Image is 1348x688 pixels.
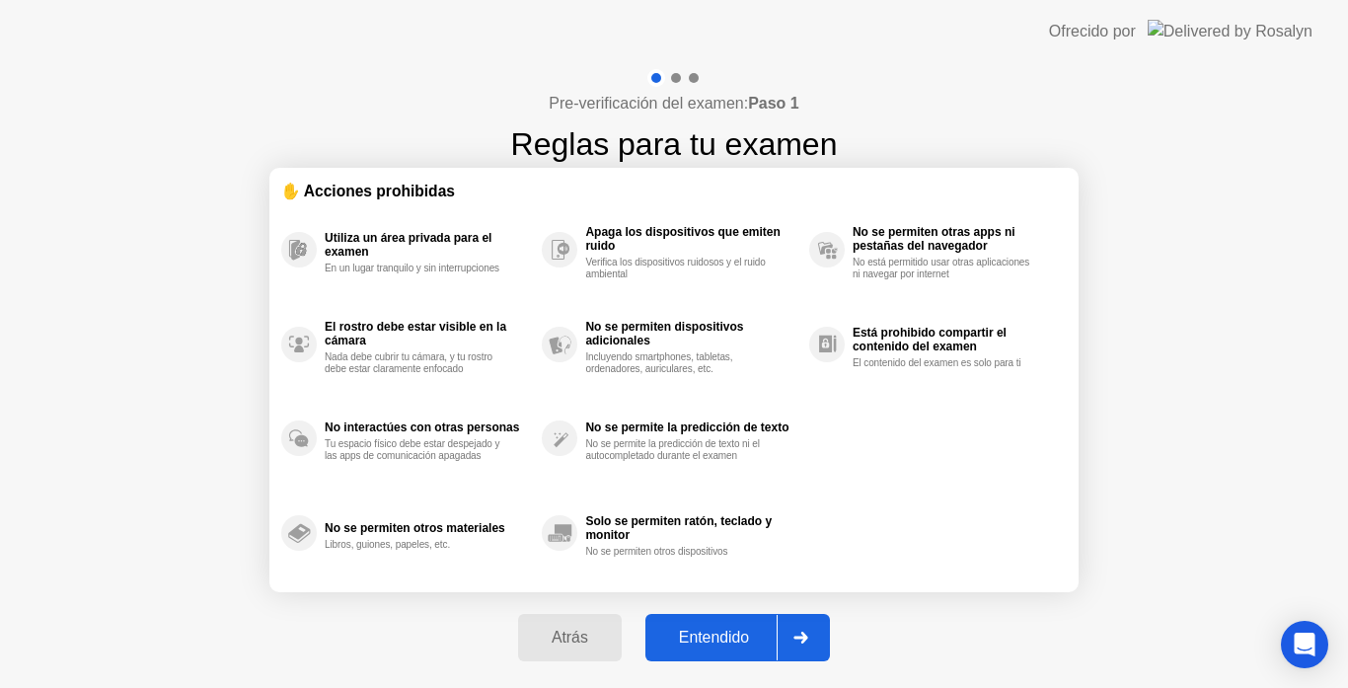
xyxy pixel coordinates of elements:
[853,225,1057,253] div: No se permiten otras apps ni pestañas del navegador
[585,514,798,542] div: Solo se permiten ratón, teclado y monitor
[325,420,532,434] div: No interactúes con otras personas
[585,420,798,434] div: No se permite la predicción de texto
[1049,20,1136,43] div: Ofrecido por
[1148,20,1312,42] img: Delivered by Rosalyn
[281,180,1067,202] div: ✋ Acciones prohibidas
[585,546,772,558] div: No se permiten otros dispositivos
[325,521,532,535] div: No se permiten otros materiales
[325,438,511,462] div: Tu espacio físico debe estar despejado y las apps de comunicación apagadas
[585,438,772,462] div: No se permite la predicción de texto ni el autocompletado durante el examen
[853,257,1039,280] div: No está permitido usar otras aplicaciones ni navegar por internet
[325,539,511,551] div: Libros, guiones, papeles, etc.
[1281,621,1328,668] div: Open Intercom Messenger
[518,614,622,661] button: Atrás
[549,92,798,115] h4: Pre-verificación del examen:
[651,629,777,647] div: Entendido
[325,263,511,274] div: En un lugar tranquilo y sin interrupciones
[585,257,772,280] div: Verifica los dispositivos ruidosos y el ruido ambiental
[853,326,1057,353] div: Está prohibido compartir el contenido del examen
[325,320,532,347] div: El rostro debe estar visible en la cámara
[645,614,830,661] button: Entendido
[325,231,532,259] div: Utiliza un área privada para el examen
[325,351,511,375] div: Nada debe cubrir tu cámara, y tu rostro debe estar claramente enfocado
[585,351,772,375] div: Incluyendo smartphones, tabletas, ordenadores, auriculares, etc.
[748,95,799,112] b: Paso 1
[524,629,616,647] div: Atrás
[585,225,798,253] div: Apaga los dispositivos que emiten ruido
[511,120,838,168] h1: Reglas para tu examen
[585,320,798,347] div: No se permiten dispositivos adicionales
[853,357,1039,369] div: El contenido del examen es solo para ti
